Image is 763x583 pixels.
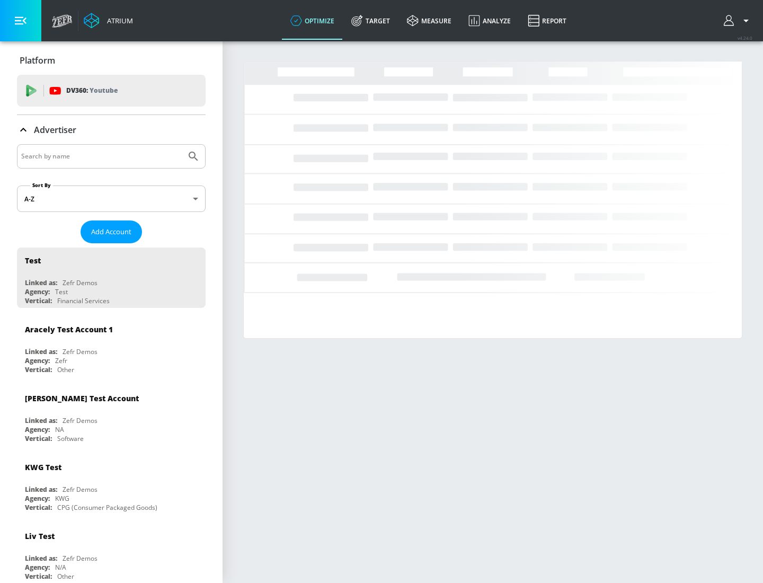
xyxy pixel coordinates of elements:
[519,2,575,40] a: Report
[17,454,206,515] div: KWG TestLinked as:Zefr DemosAgency:KWGVertical:CPG (Consumer Packaged Goods)
[81,220,142,243] button: Add Account
[25,365,52,374] div: Vertical:
[25,434,52,443] div: Vertical:
[30,182,53,189] label: Sort By
[66,85,118,96] p: DV360:
[25,572,52,581] div: Vertical:
[63,554,97,563] div: Zefr Demos
[343,2,398,40] a: Target
[25,356,50,365] div: Agency:
[25,485,57,494] div: Linked as:
[25,531,55,541] div: Liv Test
[25,462,61,472] div: KWG Test
[25,324,113,334] div: Aracely Test Account 1
[63,347,97,356] div: Zefr Demos
[91,226,131,238] span: Add Account
[63,416,97,425] div: Zefr Demos
[63,278,97,287] div: Zefr Demos
[55,494,69,503] div: KWG
[20,55,55,66] p: Platform
[34,124,76,136] p: Advertiser
[25,494,50,503] div: Agency:
[55,563,66,572] div: N/A
[57,503,157,512] div: CPG (Consumer Packaged Goods)
[21,149,182,163] input: Search by name
[738,35,752,41] span: v 4.24.0
[17,385,206,446] div: [PERSON_NAME] Test AccountLinked as:Zefr DemosAgency:NAVertical:Software
[17,248,206,308] div: TestLinked as:Zefr DemosAgency:TestVertical:Financial Services
[17,316,206,377] div: Aracely Test Account 1Linked as:Zefr DemosAgency:ZefrVertical:Other
[57,572,74,581] div: Other
[57,296,110,305] div: Financial Services
[17,75,206,107] div: DV360: Youtube
[25,503,52,512] div: Vertical:
[17,115,206,145] div: Advertiser
[25,416,57,425] div: Linked as:
[63,485,97,494] div: Zefr Demos
[84,13,133,29] a: Atrium
[25,278,57,287] div: Linked as:
[25,255,41,266] div: Test
[398,2,460,40] a: measure
[90,85,118,96] p: Youtube
[55,356,67,365] div: Zefr
[25,347,57,356] div: Linked as:
[25,296,52,305] div: Vertical:
[57,365,74,374] div: Other
[25,425,50,434] div: Agency:
[25,554,57,563] div: Linked as:
[55,425,64,434] div: NA
[25,393,139,403] div: [PERSON_NAME] Test Account
[17,185,206,212] div: A-Z
[282,2,343,40] a: optimize
[55,287,68,296] div: Test
[17,46,206,75] div: Platform
[460,2,519,40] a: Analyze
[103,16,133,25] div: Atrium
[25,563,50,572] div: Agency:
[25,287,50,296] div: Agency:
[57,434,84,443] div: Software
